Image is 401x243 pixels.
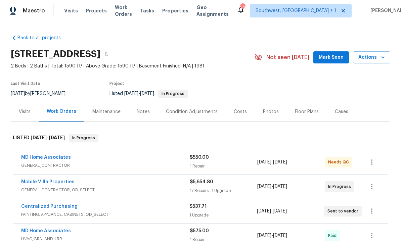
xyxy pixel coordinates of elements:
[353,51,390,64] button: Actions
[109,91,188,96] span: Listed
[190,229,209,233] span: $575.00
[234,108,247,115] div: Costs
[140,8,154,13] span: Tasks
[162,7,188,14] span: Properties
[273,184,287,189] span: [DATE]
[358,53,385,62] span: Actions
[21,180,75,184] a: Mobile Villa Properties
[240,4,245,11] div: 54
[257,159,287,165] span: -
[31,135,65,140] span: -
[273,233,287,238] span: [DATE]
[190,236,257,243] div: 1 Repair
[257,208,287,214] span: -
[21,211,189,218] span: PAINTING, APPLIANCE, CABINETS, OD_SELECT
[115,4,132,17] span: Work Orders
[11,91,25,96] span: [DATE]
[21,155,71,160] a: MD Home Associates
[190,180,213,184] span: $5,654.80
[273,209,287,213] span: [DATE]
[21,236,190,242] span: HVAC, BRN_AND_LRR
[257,183,287,190] span: -
[159,92,187,96] span: In Progress
[31,135,47,140] span: [DATE]
[263,108,279,115] div: Photos
[295,108,319,115] div: Floor Plans
[257,209,271,213] span: [DATE]
[70,135,98,141] span: In Progress
[257,160,271,164] span: [DATE]
[21,187,190,193] span: GENERAL_CONTRACTOR, OD_SELECT
[328,159,352,165] span: Needs QC
[189,204,207,209] span: $537.71
[11,82,40,86] span: Last Visit Date
[256,7,336,14] span: Southwest, [GEOGRAPHIC_DATA] + 1
[189,212,257,218] div: 1 Upgrade
[328,232,339,239] span: Paid
[100,48,113,60] button: Copy Address
[64,7,78,14] span: Visits
[140,91,154,96] span: [DATE]
[257,233,271,238] span: [DATE]
[11,127,390,149] div: LISTED [DATE]-[DATE]In Progress
[109,82,124,86] span: Project
[11,63,254,69] span: 2 Beds | 2 Baths | Total: 1590 ft² | Above Grade: 1590 ft² | Basement Finished: N/A | 1981
[273,160,287,164] span: [DATE]
[92,108,121,115] div: Maintenance
[11,35,75,41] a: Back to all projects
[49,135,65,140] span: [DATE]
[319,53,344,62] span: Mark Seen
[21,204,78,209] a: Centralized Purchasing
[86,7,107,14] span: Projects
[124,91,154,96] span: -
[328,183,354,190] span: In Progress
[327,208,361,214] span: Sent to vendor
[196,4,229,17] span: Geo Assignments
[190,187,257,194] div: 17 Repairs | 1 Upgrade
[313,51,349,64] button: Mark Seen
[190,163,257,169] div: 1 Repair
[124,91,138,96] span: [DATE]
[166,108,218,115] div: Condition Adjustments
[11,90,74,98] div: by [PERSON_NAME]
[13,134,65,142] h6: LISTED
[19,108,31,115] div: Visits
[190,155,209,160] span: $550.00
[47,108,76,115] div: Work Orders
[11,51,100,57] h2: [STREET_ADDRESS]
[23,7,45,14] span: Maestro
[335,108,348,115] div: Cases
[257,184,271,189] span: [DATE]
[21,162,190,169] span: GENERAL_CONTRACTOR
[137,108,150,115] div: Notes
[21,229,71,233] a: MD Home Associates
[266,54,309,61] span: Not seen [DATE]
[257,232,287,239] span: -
